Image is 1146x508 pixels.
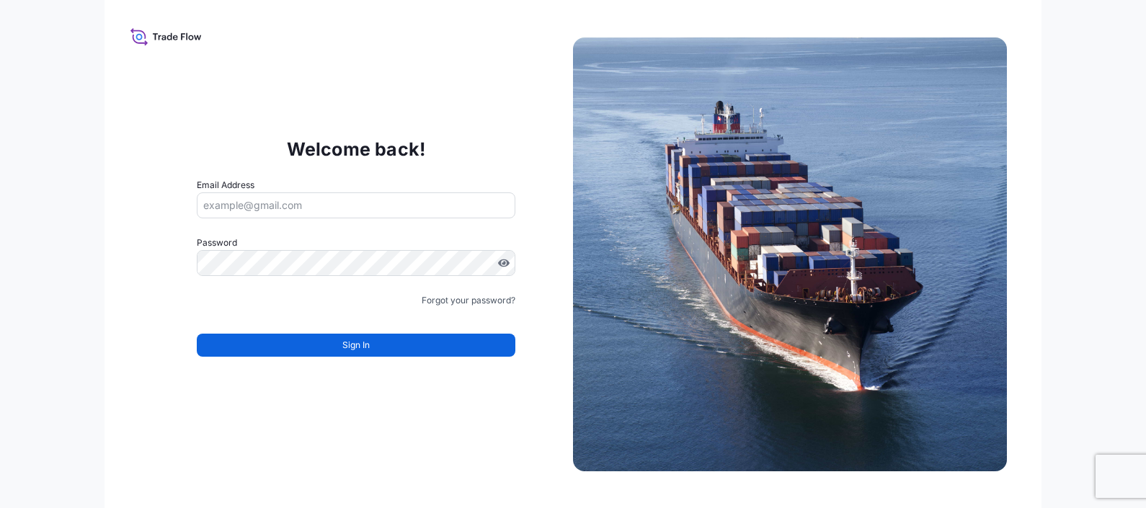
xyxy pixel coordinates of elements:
[197,178,254,192] label: Email Address
[197,334,515,357] button: Sign In
[422,293,515,308] a: Forgot your password?
[197,236,515,250] label: Password
[342,338,370,352] span: Sign In
[498,257,510,269] button: Show password
[573,37,1007,471] img: Ship illustration
[197,192,515,218] input: example@gmail.com
[287,138,426,161] p: Welcome back!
